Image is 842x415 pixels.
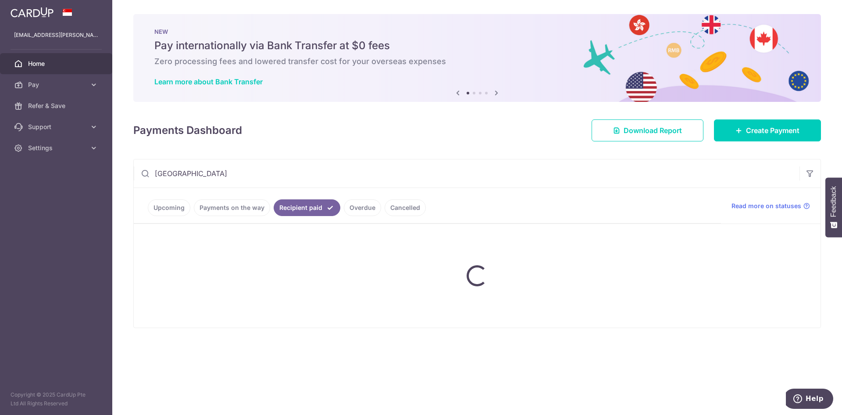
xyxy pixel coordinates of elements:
[28,123,86,131] span: Support
[134,159,799,188] input: Search by recipient name, payment id or reference
[154,39,800,53] h5: Pay internationally via Bank Transfer at $0 fees
[133,14,821,102] img: Bank transfer banner
[14,31,98,40] p: [EMAIL_ADDRESS][PERSON_NAME][DOMAIN_NAME]
[731,202,801,210] span: Read more on statuses
[148,199,190,216] a: Upcoming
[344,199,381,216] a: Overdue
[830,186,838,217] span: Feedback
[28,144,86,152] span: Settings
[624,125,682,136] span: Download Report
[154,56,800,67] h6: Zero processing fees and lowered transfer cost for your overseas expenses
[592,119,703,141] a: Download Report
[731,202,810,210] a: Read more on statuses
[825,177,842,237] button: Feedback - Show survey
[133,123,242,138] h4: Payments Dashboard
[28,101,86,110] span: Refer & Save
[154,77,263,86] a: Learn more about Bank Transfer
[746,125,799,136] span: Create Payment
[194,199,270,216] a: Payments on the way
[28,80,86,89] span: Pay
[385,199,426,216] a: Cancelled
[28,59,86,68] span: Home
[714,119,821,141] a: Create Payment
[274,199,340,216] a: Recipient paid
[786,389,833,411] iframe: Opens a widget where you can find more information
[11,7,54,18] img: CardUp
[154,28,800,35] p: NEW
